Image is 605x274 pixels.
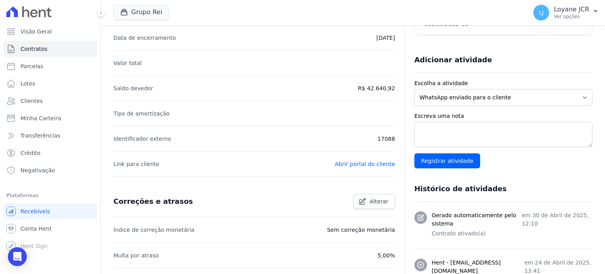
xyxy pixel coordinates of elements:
span: Negativação [20,166,55,174]
a: Recebíveis [3,203,97,219]
a: Abrir portal do cliente [335,161,395,167]
p: [DATE] [377,33,395,43]
p: Saldo devedor [113,84,153,93]
h3: Gerado automaticamente pelo sistema [432,211,522,228]
p: Valor total [113,58,142,68]
a: Minha Carteira [3,110,97,126]
label: Escreva uma nota [414,112,592,120]
a: Clientes [3,93,97,109]
a: Alterar [353,194,395,209]
a: Negativação [3,162,97,178]
input: Registrar atividade [414,153,480,168]
span: Conta Hent [20,225,52,233]
p: Link para cliente [113,159,159,169]
div: Open Intercom Messenger [8,247,27,266]
span: Visão Geral [20,28,52,35]
span: Crédito [20,149,41,157]
span: Contratos [20,45,47,53]
a: Crédito [3,145,97,161]
span: Transferências [20,132,60,140]
p: Multa por atraso [113,251,159,260]
p: Loyane JCR [554,6,589,13]
label: Escolha a atividade [414,79,592,88]
p: Tipo de amortização [113,109,170,118]
p: Contrato ativado(a) [432,229,592,238]
button: LJ Loyane JCR Ver opções [527,2,605,24]
p: 17088 [377,134,395,144]
p: em 30 de Abril de 2025, 12:10 [522,211,592,228]
p: Ver opções [554,13,589,20]
h3: Correções e atrasos [113,197,193,206]
p: Sem correção monetária [327,225,395,235]
span: Recebíveis [20,207,50,215]
span: Lotes [20,80,35,88]
span: Minha Carteira [20,114,61,122]
span: Alterar [369,198,388,205]
h3: Adicionar atividade [414,55,492,65]
p: 5,00% [377,251,395,260]
h3: Histórico de atividades [414,184,507,194]
button: Grupo Rei [113,5,169,20]
p: R$ 42.640,92 [358,84,395,93]
a: Contratos [3,41,97,57]
a: Conta Hent [3,221,97,237]
span: Clientes [20,97,43,105]
p: Identificador externo [113,134,171,144]
div: Plataformas [6,191,94,200]
span: LJ [539,10,544,15]
a: Parcelas [3,58,97,74]
a: Lotes [3,76,97,91]
a: Transferências [3,128,97,144]
p: Índice de correção monetária [113,225,195,235]
a: Visão Geral [3,24,97,39]
span: Parcelas [20,62,43,70]
p: Data de encerramento [113,33,176,43]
